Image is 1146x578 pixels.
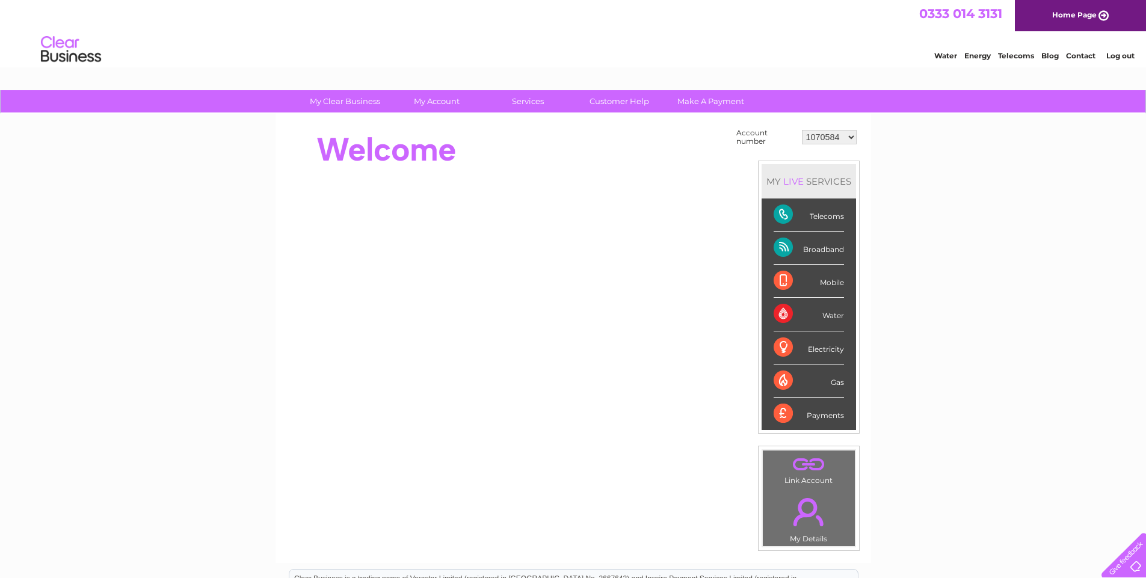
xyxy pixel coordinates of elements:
div: MY SERVICES [762,164,856,198]
a: My Account [387,90,486,112]
div: Payments [774,398,844,430]
a: Blog [1041,51,1059,60]
a: My Clear Business [295,90,395,112]
td: Link Account [762,450,855,488]
div: Broadband [774,232,844,265]
a: Services [478,90,578,112]
div: Water [774,298,844,331]
a: Customer Help [570,90,669,112]
a: . [766,453,852,475]
a: Water [934,51,957,60]
div: Electricity [774,331,844,364]
a: Log out [1106,51,1135,60]
div: LIVE [781,176,806,187]
a: Telecoms [998,51,1034,60]
a: Energy [964,51,991,60]
td: Account number [733,126,799,149]
a: Contact [1066,51,1095,60]
img: logo.png [40,31,102,68]
div: Clear Business is a trading name of Verastar Limited (registered in [GEOGRAPHIC_DATA] No. 3667643... [289,7,858,58]
a: 0333 014 3131 [919,6,1002,21]
a: Make A Payment [661,90,760,112]
a: . [766,491,852,533]
div: Telecoms [774,198,844,232]
div: Gas [774,364,844,398]
td: My Details [762,488,855,547]
div: Mobile [774,265,844,298]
